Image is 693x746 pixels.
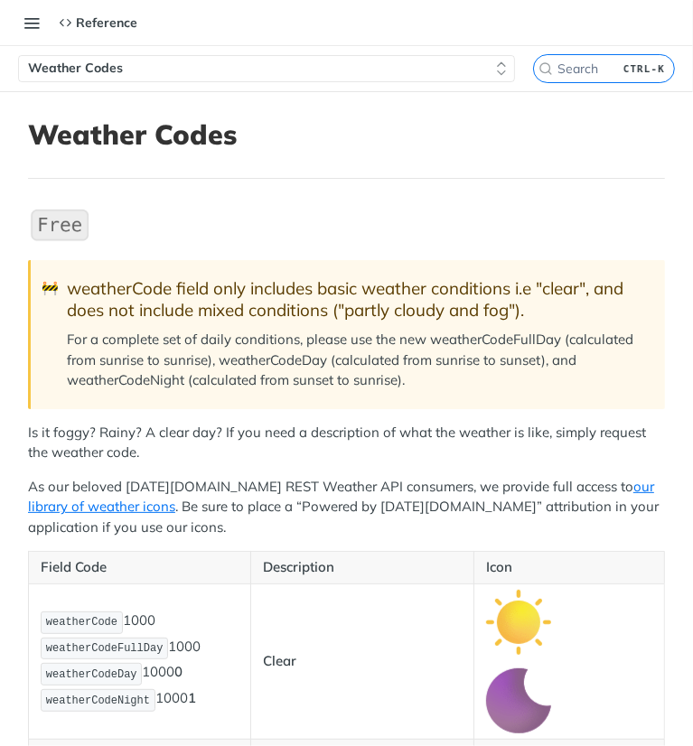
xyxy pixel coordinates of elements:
[41,557,239,578] p: Field Code
[46,642,164,655] span: weatherCodeFullDay
[188,690,196,707] strong: 1
[18,55,515,82] button: Weather Codes
[486,668,551,733] img: clear_night
[59,14,137,31] div: Reference
[538,61,553,76] svg: Search
[46,668,137,681] span: weatherCodeDay
[486,612,551,629] span: Expand image
[42,278,59,299] span: 🚧
[28,423,665,463] p: Is it foggy? Rainy? A clear day? If you need a description of what the weather is like, simply re...
[28,477,665,538] p: As our beloved [DATE][DOMAIN_NAME] REST Weather API consumers, we provide full access to . Be sur...
[174,664,183,681] strong: 0
[18,9,45,36] button: Toggle navigation menu
[41,610,239,713] p: 1000 1000 1000 1000
[67,330,647,391] p: For a complete set of daily conditions, please use the new weatherCodeFullDay (calculated from su...
[263,557,461,578] p: Description
[486,590,551,655] img: clear_day
[46,616,117,629] span: weatherCode
[486,557,652,578] p: Icon
[619,60,670,78] kbd: CTRL-K
[263,652,296,669] strong: Clear
[486,691,551,708] span: Expand image
[28,60,123,78] span: Weather Codes
[46,695,150,707] span: weatherCodeNight
[28,118,237,151] h1: Weather Codes
[67,278,647,321] div: weatherCode field only includes basic weather conditions i.e "clear", and does not include mixed ...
